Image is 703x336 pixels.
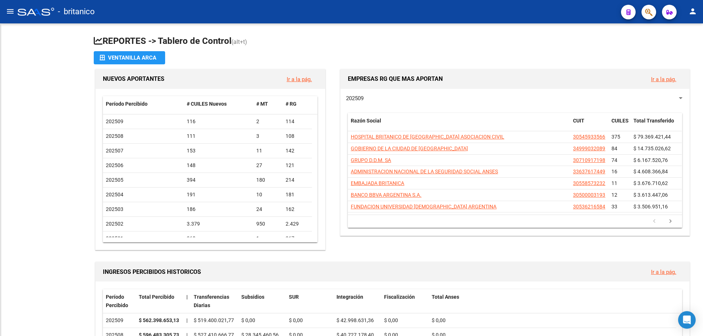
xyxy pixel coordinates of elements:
span: 202507 [106,148,123,154]
span: Período Percibido [106,294,128,308]
span: 30710917198 [573,157,605,163]
div: 27 [256,161,280,170]
span: # MT [256,101,268,107]
div: 3.379 [187,220,251,228]
datatable-header-cell: Fiscalización [381,289,429,313]
span: 84 [611,146,617,151]
div: 116 [187,117,251,126]
strong: $ 562.398.653,13 [139,317,179,323]
span: $ 0,00 [289,317,303,323]
span: # CUILES Nuevos [187,101,227,107]
a: go to next page [663,218,677,226]
span: 12 [611,192,617,198]
div: Open Intercom Messenger [678,311,696,329]
span: 202509 [106,118,123,124]
div: 186 [187,205,251,214]
div: 142 [286,147,309,155]
h1: REPORTES -> Tablero de Control [94,35,691,48]
span: $ 3.676.710,62 [633,180,668,186]
span: SUR [289,294,299,300]
span: | [186,294,188,300]
span: 30558573232 [573,180,605,186]
datatable-header-cell: Total Anses [429,289,676,313]
span: - britanico [58,4,95,20]
span: 33637617449 [573,169,605,174]
mat-icon: person [688,7,697,16]
span: $ 0,00 [241,317,255,323]
span: 202505 [106,177,123,183]
datatable-header-cell: CUIT [570,113,609,137]
div: 267 [286,234,309,243]
span: # RG [286,101,297,107]
datatable-header-cell: Total Percibido [136,289,183,313]
span: 375 [611,134,620,140]
div: 121 [286,161,309,170]
span: 34999032089 [573,146,605,151]
span: $ 4.608.366,84 [633,169,668,174]
span: CUIT [573,118,584,124]
span: Fiscalización [384,294,415,300]
div: 202509 [106,316,133,325]
a: Ir a la pág. [651,269,676,275]
div: 148 [187,161,251,170]
span: 202506 [106,162,123,168]
span: 202509 [346,95,364,102]
span: | [186,317,187,323]
span: EMBAJADA BRITANICA [351,180,404,186]
span: INGRESOS PERCIBIDOS HISTORICOS [103,268,201,275]
span: $ 0,00 [432,317,446,323]
span: Subsidios [241,294,264,300]
span: Total Percibido [139,294,174,300]
span: Razón Social [351,118,381,124]
span: NUEVOS APORTANTES [103,75,164,82]
a: Ir a la pág. [287,76,312,83]
datatable-header-cell: Razón Social [348,113,570,137]
datatable-header-cell: Subsidios [238,289,286,313]
div: Ventanilla ARCA [100,51,159,64]
span: HOSPITAL BRITANICO DE [GEOGRAPHIC_DATA] ASOCIACION CIVIL [351,134,504,140]
div: 268 [187,234,251,243]
a: Ir a la pág. [651,76,676,83]
span: 202508 [106,133,123,139]
div: 950 [256,220,280,228]
span: 16 [611,169,617,174]
div: 394 [187,176,251,184]
datatable-header-cell: | [183,289,191,313]
span: Integración [336,294,363,300]
datatable-header-cell: Período Percibido [103,289,136,313]
span: EMPRESAS RG QUE MAS APORTAN [348,75,443,82]
datatable-header-cell: # CUILES Nuevos [184,96,254,112]
mat-icon: menu [6,7,15,16]
div: 114 [286,117,309,126]
datatable-header-cell: CUILES [609,113,631,137]
div: 2 [256,117,280,126]
span: $ 0,00 [384,317,398,323]
span: 11 [611,180,617,186]
div: 24 [256,205,280,214]
span: $ 3.506.951,16 [633,204,668,209]
span: $ 79.369.421,44 [633,134,671,140]
span: BANCO BBVA ARGENTINA S.A. [351,192,421,198]
span: GOBIERNO DE LA CIUDAD DE [GEOGRAPHIC_DATA] [351,146,468,151]
span: Total Transferido [633,118,674,124]
div: 111 [187,132,251,140]
div: 11 [256,147,280,155]
div: 2.429 [286,220,309,228]
span: $ 3.613.447,06 [633,192,668,198]
span: Total Anses [432,294,459,300]
div: 180 [256,176,280,184]
span: 202504 [106,192,123,197]
span: $ 14.735.026,62 [633,146,671,151]
span: (alt+t) [231,38,247,45]
div: 3 [256,132,280,140]
button: Ventanilla ARCA [94,51,165,64]
span: 202501 [106,235,123,241]
span: FUNDACION UNIVERSIDAD [DEMOGRAPHIC_DATA] ARGENTINA [351,204,496,209]
span: $ 6.167.520,76 [633,157,668,163]
span: ADMINISTRACION NACIONAL DE LA SEGURIDAD SOCIAL ANSES [351,169,498,174]
datatable-header-cell: Total Transferido [631,113,682,137]
button: Ir a la pág. [645,72,682,86]
datatable-header-cell: SUR [286,289,334,313]
div: 1 [256,234,280,243]
a: go to previous page [647,218,661,226]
